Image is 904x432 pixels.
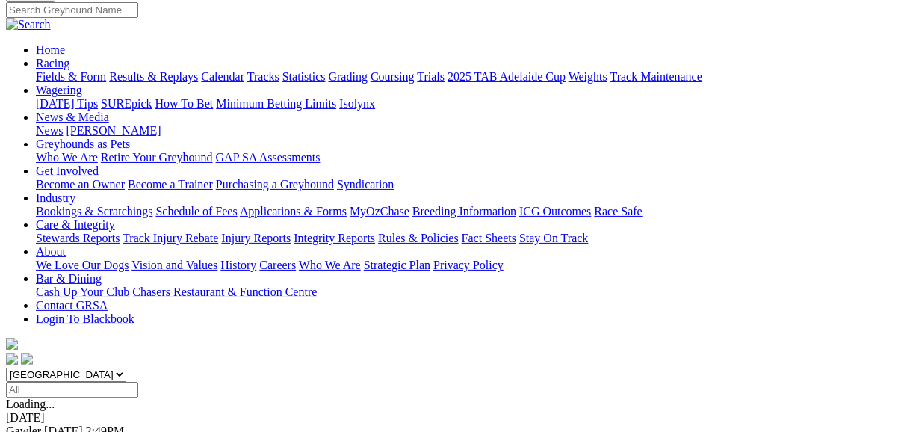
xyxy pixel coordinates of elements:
[378,232,459,244] a: Rules & Policies
[462,232,516,244] a: Fact Sheets
[216,97,336,110] a: Minimum Betting Limits
[36,151,898,164] div: Greyhounds as Pets
[36,191,75,204] a: Industry
[36,164,99,177] a: Get Involved
[371,70,415,83] a: Coursing
[36,178,898,191] div: Get Involved
[36,124,898,138] div: News & Media
[66,124,161,137] a: [PERSON_NAME]
[36,70,898,84] div: Racing
[216,178,334,191] a: Purchasing a Greyhound
[21,353,33,365] img: twitter.svg
[569,70,607,83] a: Weights
[329,70,368,83] a: Grading
[36,84,82,96] a: Wagering
[36,259,129,271] a: We Love Our Dogs
[216,151,321,164] a: GAP SA Assessments
[36,70,106,83] a: Fields & Form
[36,43,65,56] a: Home
[36,178,125,191] a: Become an Owner
[36,286,129,298] a: Cash Up Your Club
[594,205,642,217] a: Race Safe
[36,299,108,312] a: Contact GRSA
[36,312,134,325] a: Login To Blackbook
[201,70,244,83] a: Calendar
[519,205,591,217] a: ICG Outcomes
[36,138,130,150] a: Greyhounds as Pets
[299,259,361,271] a: Who We Are
[109,70,198,83] a: Results & Replays
[36,57,69,70] a: Racing
[131,259,217,271] a: Vision and Values
[294,232,375,244] a: Integrity Reports
[412,205,516,217] a: Breeding Information
[36,218,115,231] a: Care & Integrity
[6,398,55,410] span: Loading...
[101,97,152,110] a: SUREpick
[36,124,63,137] a: News
[36,97,98,110] a: [DATE] Tips
[6,338,18,350] img: logo-grsa-white.png
[6,382,138,398] input: Select date
[6,411,898,425] div: [DATE]
[36,286,898,299] div: Bar & Dining
[36,205,898,218] div: Industry
[36,245,66,258] a: About
[155,97,214,110] a: How To Bet
[128,178,213,191] a: Become a Trainer
[36,151,98,164] a: Who We Are
[259,259,296,271] a: Careers
[339,97,375,110] a: Isolynx
[36,259,898,272] div: About
[240,205,347,217] a: Applications & Forms
[519,232,588,244] a: Stay On Track
[433,259,504,271] a: Privacy Policy
[448,70,566,83] a: 2025 TAB Adelaide Cup
[155,205,237,217] a: Schedule of Fees
[6,353,18,365] img: facebook.svg
[6,2,138,18] input: Search
[337,178,394,191] a: Syndication
[417,70,445,83] a: Trials
[36,97,898,111] div: Wagering
[282,70,326,83] a: Statistics
[123,232,218,244] a: Track Injury Rebate
[221,232,291,244] a: Injury Reports
[101,151,213,164] a: Retire Your Greyhound
[364,259,430,271] a: Strategic Plan
[247,70,279,83] a: Tracks
[610,70,702,83] a: Track Maintenance
[220,259,256,271] a: History
[36,232,120,244] a: Stewards Reports
[6,18,51,31] img: Search
[36,205,152,217] a: Bookings & Scratchings
[36,272,102,285] a: Bar & Dining
[350,205,409,217] a: MyOzChase
[36,111,109,123] a: News & Media
[132,286,317,298] a: Chasers Restaurant & Function Centre
[36,232,898,245] div: Care & Integrity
